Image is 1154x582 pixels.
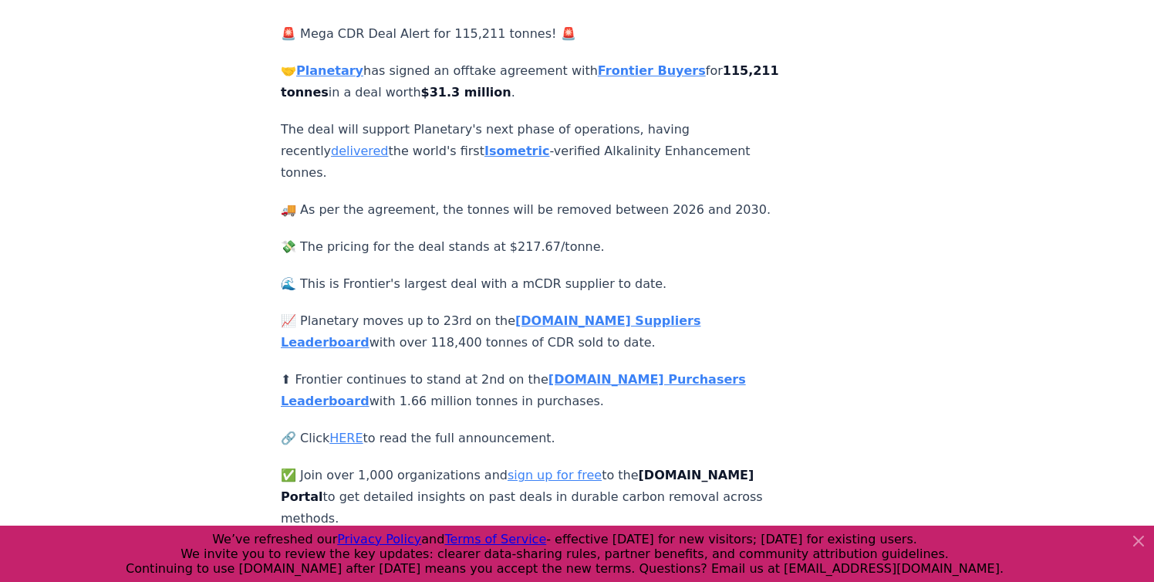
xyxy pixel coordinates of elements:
[281,236,791,258] p: 💸 The pricing for the deal stands at $217.67/tonne.
[281,310,791,354] p: 📈 Planetary moves up to 23rd on the with over 118,400 tonnes of CDR sold to date.
[508,468,602,482] a: sign up for free
[281,60,791,103] p: 🤝 has signed an offtake agreement with for in a deal worth .
[281,428,791,449] p: 🔗 Click to read the full announcement.
[331,144,388,158] a: delivered
[598,63,706,78] a: Frontier Buyers
[281,273,791,295] p: 🌊 This is Frontier's largest deal with a mCDR supplier to date.
[296,63,363,78] a: Planetary
[281,119,791,184] p: The deal will support Planetary's next phase of operations, having recently the world's first -ve...
[329,431,363,445] a: HERE
[281,199,791,221] p: 🚚 As per the agreement, the tonnes will be removed between 2026 and 2030.
[281,369,791,412] p: ⬆ Frontier continues to stand at 2nd on the with 1.66 million tonnes in purchases.
[484,144,550,158] a: Isometric
[281,465,791,530] p: ✅ Join over 1,000 organizations and to the to get detailed insights on past deals in durable carb...
[421,85,511,100] strong: $31.3 million
[281,23,791,45] p: 🚨 Mega CDR Deal Alert for 115,211 tonnes! 🚨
